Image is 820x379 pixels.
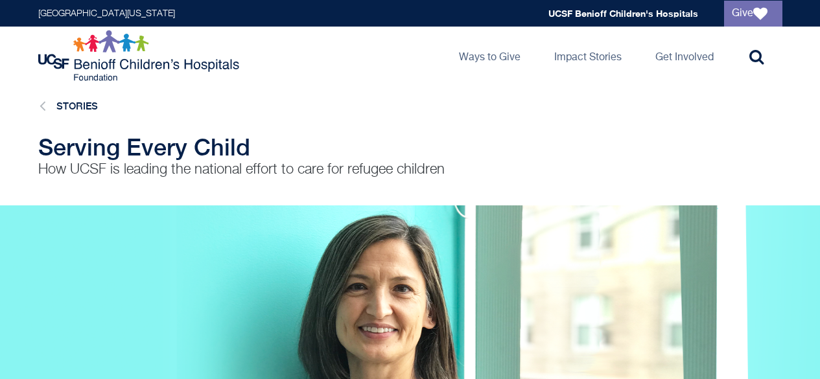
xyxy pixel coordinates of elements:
a: [GEOGRAPHIC_DATA][US_STATE] [38,9,175,18]
a: Impact Stories [544,27,632,85]
a: Give [724,1,782,27]
img: Logo for UCSF Benioff Children's Hospitals Foundation [38,30,242,82]
a: Get Involved [645,27,724,85]
a: UCSF Benioff Children's Hospitals [548,8,698,19]
a: Ways to Give [449,27,531,85]
a: Stories [56,100,98,111]
span: Serving Every Child [38,133,250,161]
p: How UCSF is leading the national effort to care for refugee children [38,160,537,179]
